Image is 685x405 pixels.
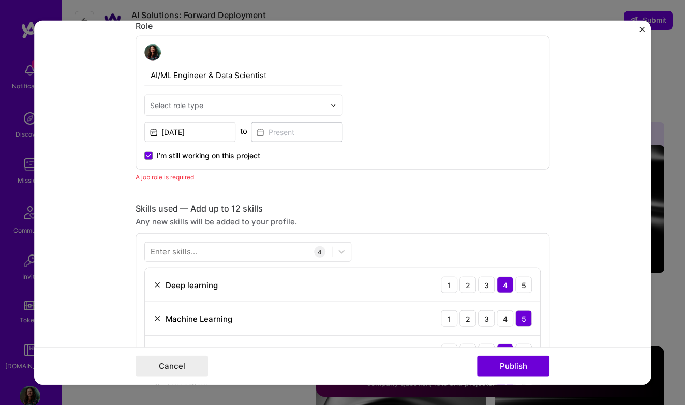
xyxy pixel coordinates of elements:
div: to [240,126,247,137]
div: 5 [515,344,532,361]
input: Date [144,122,236,142]
div: 2 [459,277,476,293]
div: 3 [478,344,495,361]
img: drop icon [330,102,336,109]
div: 1 [441,277,457,293]
div: 4 [314,246,325,258]
div: 4 [497,344,513,361]
img: Remove [153,281,161,289]
div: 1 [441,310,457,327]
div: 2 [459,310,476,327]
div: 4 [497,310,513,327]
button: Cancel [136,356,208,377]
button: Publish [477,356,549,377]
div: Select role type [150,100,203,111]
div: 3 [478,310,495,327]
input: Role Name [144,65,343,86]
input: Present [251,122,343,142]
div: Machine Learning [166,313,232,324]
div: Skills used — Add up to 12 skills [136,203,549,214]
img: Remove [153,314,161,323]
div: Enter skills... [151,247,197,258]
div: A job role is required [136,172,549,183]
div: 5 [515,310,532,327]
span: I’m still working on this project [157,151,260,161]
button: Close [639,26,645,37]
div: Role [136,20,549,31]
div: 2 [459,344,476,361]
div: Deep learning [166,280,218,291]
div: 3 [478,277,495,293]
div: Any new skills will be added to your profile. [136,216,549,227]
div: 5 [515,277,532,293]
div: 1 [441,344,457,361]
div: 4 [497,277,513,293]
